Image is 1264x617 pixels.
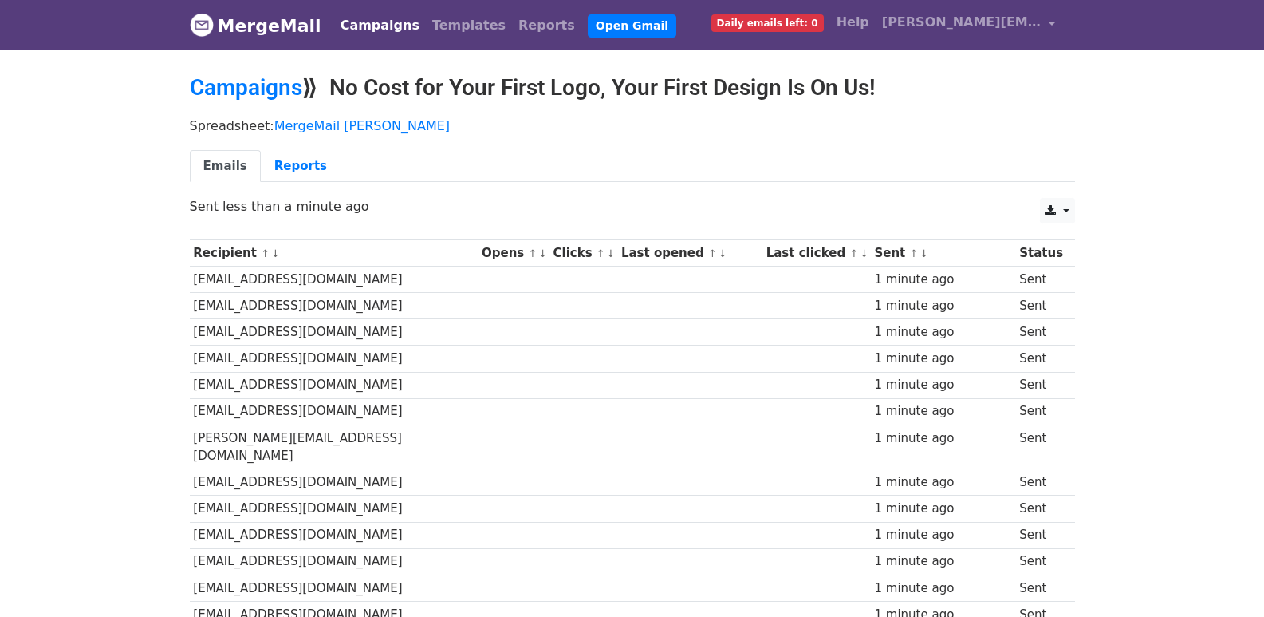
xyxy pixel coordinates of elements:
[871,240,1016,267] th: Sent
[190,9,321,42] a: MergeMail
[849,247,858,259] a: ↑
[190,150,261,183] a: Emails
[588,14,676,38] a: Open Gmail
[705,6,830,38] a: Daily emails left: 0
[910,247,919,259] a: ↑
[190,117,1075,134] p: Spreadsheet:
[876,6,1062,44] a: [PERSON_NAME][EMAIL_ADDRESS][DOMAIN_NAME]
[190,522,478,548] td: [EMAIL_ADDRESS][DOMAIN_NAME]
[1015,522,1066,548] td: Sent
[1015,267,1066,293] td: Sent
[830,6,876,38] a: Help
[334,10,426,42] a: Campaigns
[190,346,478,372] td: [EMAIL_ADDRESS][DOMAIN_NAME]
[190,74,302,101] a: Campaigns
[190,293,478,319] td: [EMAIL_ADDRESS][DOMAIN_NAME]
[426,10,512,42] a: Templates
[538,247,547,259] a: ↓
[549,240,617,267] th: Clicks
[190,469,478,496] td: [EMAIL_ADDRESS][DOMAIN_NAME]
[190,575,478,601] td: [EMAIL_ADDRESS][DOMAIN_NAME]
[190,319,478,346] td: [EMAIL_ADDRESS][DOMAIN_NAME]
[762,240,871,267] th: Last clicked
[919,247,928,259] a: ↓
[1015,398,1066,425] td: Sent
[1015,346,1066,372] td: Sent
[874,552,1011,571] div: 1 minute ago
[617,240,762,267] th: Last opened
[874,376,1011,394] div: 1 minute ago
[597,247,605,259] a: ↑
[874,297,1011,315] div: 1 minute ago
[708,247,717,259] a: ↑
[528,247,537,259] a: ↑
[1015,372,1066,398] td: Sent
[190,398,478,425] td: [EMAIL_ADDRESS][DOMAIN_NAME]
[874,323,1011,342] div: 1 minute ago
[874,402,1011,421] div: 1 minute ago
[1015,496,1066,522] td: Sent
[1015,469,1066,496] td: Sent
[261,150,341,183] a: Reports
[190,74,1075,101] h2: ⟫ No Cost for Your First Logo, Your First Design Is On Us!
[190,425,478,469] td: [PERSON_NAME][EMAIL_ADDRESS][DOMAIN_NAME]
[874,526,1011,544] div: 1 minute ago
[1015,575,1066,601] td: Sent
[860,247,868,259] a: ↓
[190,198,1075,215] p: Sent less than a minute ago
[190,548,478,575] td: [EMAIL_ADDRESS][DOMAIN_NAME]
[274,118,450,133] a: MergeMail [PERSON_NAME]
[1015,293,1066,319] td: Sent
[607,247,616,259] a: ↓
[1015,425,1066,469] td: Sent
[190,240,478,267] th: Recipient
[478,240,549,267] th: Opens
[271,247,280,259] a: ↓
[190,496,478,522] td: [EMAIL_ADDRESS][DOMAIN_NAME]
[874,350,1011,368] div: 1 minute ago
[874,473,1011,492] div: 1 minute ago
[190,13,214,37] img: MergeMail logo
[874,579,1011,598] div: 1 minute ago
[711,14,824,32] span: Daily emails left: 0
[719,247,727,259] a: ↓
[1015,319,1066,346] td: Sent
[874,429,1011,448] div: 1 minute ago
[190,372,478,398] td: [EMAIL_ADDRESS][DOMAIN_NAME]
[1015,240,1066,267] th: Status
[1015,548,1066,575] td: Sent
[261,247,270,259] a: ↑
[190,267,478,293] td: [EMAIL_ADDRESS][DOMAIN_NAME]
[882,13,1042,32] span: [PERSON_NAME][EMAIL_ADDRESS][DOMAIN_NAME]
[874,500,1011,518] div: 1 minute ago
[512,10,581,42] a: Reports
[874,271,1011,289] div: 1 minute ago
